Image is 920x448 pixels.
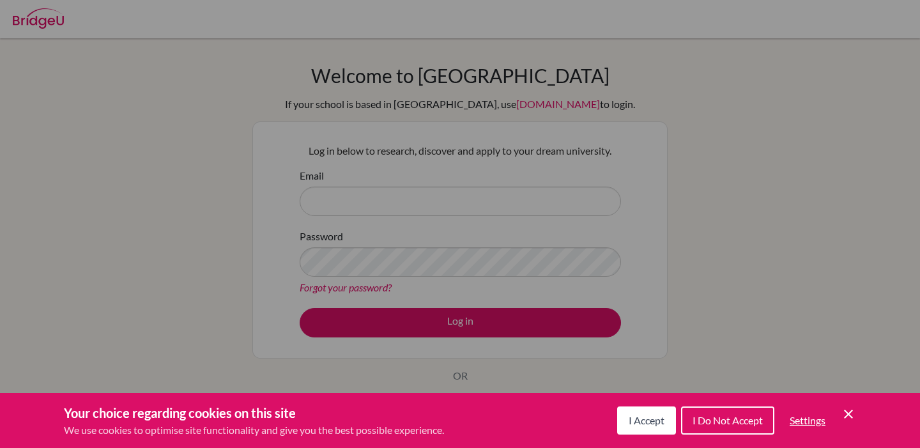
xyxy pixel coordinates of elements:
[64,422,444,438] p: We use cookies to optimise site functionality and give you the best possible experience.
[779,408,836,433] button: Settings
[64,403,444,422] h3: Your choice regarding cookies on this site
[629,414,664,426] span: I Accept
[617,406,676,435] button: I Accept
[681,406,774,435] button: I Do Not Accept
[693,414,763,426] span: I Do Not Accept
[841,406,856,422] button: Save and close
[790,414,825,426] span: Settings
